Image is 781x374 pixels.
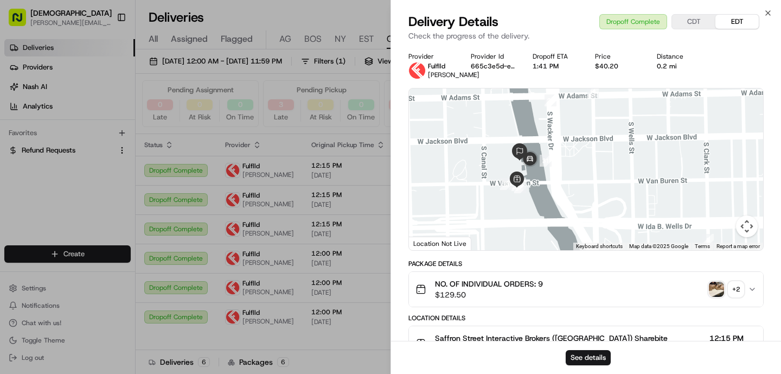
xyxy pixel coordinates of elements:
[709,282,724,297] img: photo_proof_of_pickup image
[540,155,552,167] div: 31
[435,289,543,300] span: $129.50
[709,282,744,297] button: photo_proof_of_pickup image+2
[595,52,640,61] div: Price
[184,107,197,120] button: Start new chat
[408,13,498,30] span: Delivery Details
[408,52,453,61] div: Provider
[545,94,556,106] div: 27
[514,178,526,189] div: 29
[533,62,578,71] div: 1:41 PM
[736,215,758,237] button: Map camera controls
[695,243,710,249] a: Terms (opens in new tab)
[533,52,578,61] div: Dropoff ETA
[587,86,599,98] div: 14
[566,350,611,365] button: See details
[37,104,178,115] div: Start new chat
[576,243,623,250] button: Keyboard shortcuts
[7,153,87,173] a: 📗Knowledge Base
[672,15,715,29] button: CDT
[409,237,471,250] div: Location Not Live
[76,183,131,192] a: Powered byPylon
[428,71,479,79] span: [PERSON_NAME]
[702,234,714,246] div: 8
[471,52,516,61] div: Provider Id
[412,236,447,250] a: Open this area in Google Maps (opens a new window)
[87,153,178,173] a: 💻API Documentation
[22,157,83,168] span: Knowledge Base
[629,243,688,249] span: Map data ©2025 Google
[409,272,763,307] button: NO. OF INDIVIDUAL ORDERS: 9$129.50photo_proof_of_pickup image+2
[408,30,764,41] p: Check the progress of the delivery.
[657,52,702,61] div: Distance
[428,62,445,71] span: Fulflld
[471,62,516,71] button: 665c3e5d-e2d1-fd4b-03bc-8e4155d29f1f
[728,282,744,297] div: + 2
[500,178,512,190] div: 13
[103,157,174,168] span: API Documentation
[435,278,543,289] span: NO. OF INDIVIDUAL ORDERS: 9
[37,115,137,123] div: We're available if you need us!
[715,15,759,29] button: EDT
[11,11,33,33] img: Nash
[11,159,20,167] div: 📗
[11,43,197,61] p: Welcome 👋
[408,314,764,322] div: Location Details
[716,243,760,249] a: Report a map error
[409,326,763,361] button: Saffron Street Interactive Brokers ([GEOGRAPHIC_DATA]) Sharebite12:15 PM
[408,62,426,79] img: profile_Fulflld_OnFleet_Thistle_SF.png
[435,333,668,344] span: Saffron Street Interactive Brokers ([GEOGRAPHIC_DATA]) Sharebite
[108,184,131,192] span: Pylon
[408,259,764,268] div: Package Details
[412,236,447,250] img: Google
[709,333,744,344] span: 12:15 PM
[595,62,640,71] div: $40.20
[28,70,179,81] input: Clear
[657,62,702,71] div: 0.2 mi
[92,159,100,167] div: 💻
[11,104,30,123] img: 1736555255976-a54dd68f-1ca7-489b-9aae-adbdc363a1c4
